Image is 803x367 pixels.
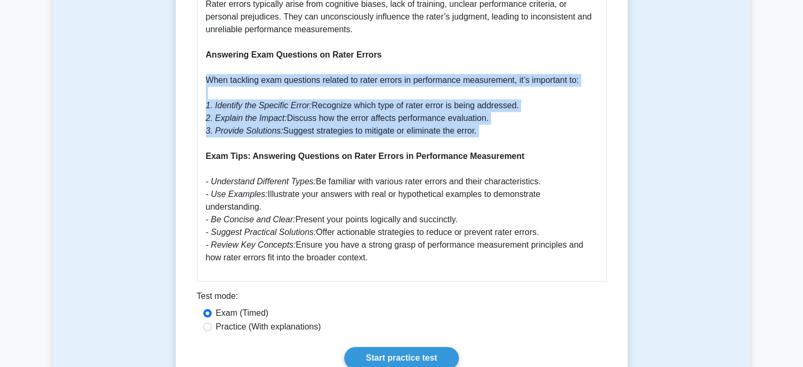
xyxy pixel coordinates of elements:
[206,126,284,135] i: 3. Provide Solutions:
[206,215,296,224] i: - Be Concise and Clear:
[206,101,312,110] i: 1. Identify the Specific Error:
[206,152,525,161] b: Exam Tips: Answering Questions on Rater Errors in Performance Measurement
[216,307,269,319] label: Exam (Timed)
[206,228,316,237] i: - Suggest Practical Solutions:
[206,50,382,59] b: Answering Exam Questions on Rater Errors
[206,114,287,123] i: 2. Explain the Impact:
[206,190,268,199] i: - Use Examples:
[197,290,607,307] div: Test mode:
[206,240,296,249] i: - Review Key Concepts:
[216,321,321,333] label: Practice (With explanations)
[206,177,316,186] i: - Understand Different Types:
